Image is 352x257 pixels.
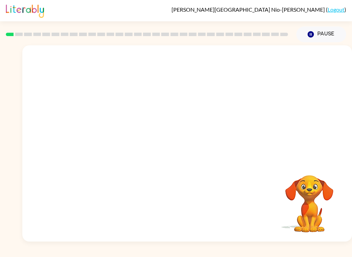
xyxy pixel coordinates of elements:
[275,165,344,233] video: Your browser must support playing .mp4 files to use Literably. Please try using another browser.
[6,3,44,18] img: Literably
[172,6,346,13] div: ( )
[328,6,344,13] a: Logout
[172,6,326,13] span: [PERSON_NAME][GEOGRAPHIC_DATA] Nio-[PERSON_NAME]
[296,26,346,42] button: Pause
